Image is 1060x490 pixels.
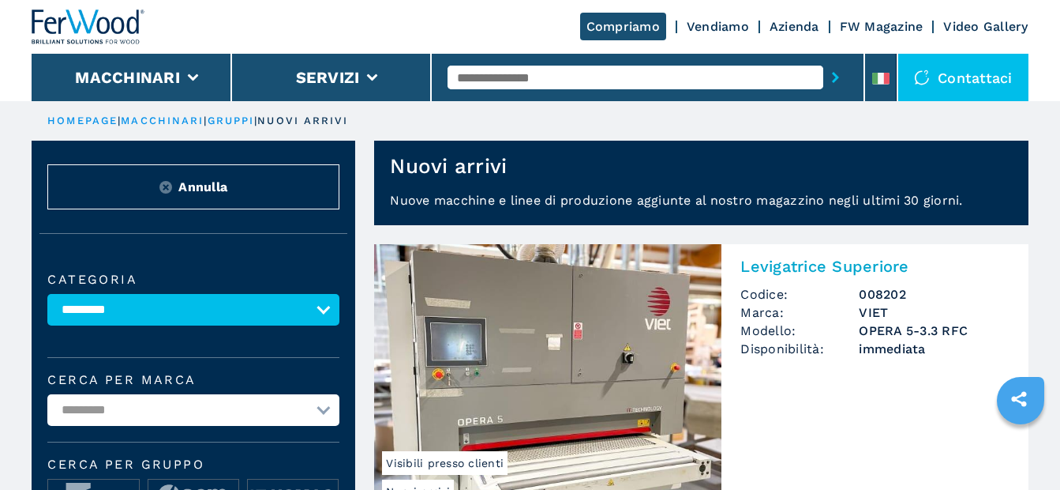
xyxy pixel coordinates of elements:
[770,19,819,34] a: Azienda
[859,340,1009,358] span: immediata
[47,374,339,386] label: Cerca per marca
[740,257,1009,276] h2: Levigatrice Superiore
[859,322,1009,340] h3: OPERA 5-3.3 RFC
[382,451,508,475] span: Visibili presso clienti
[178,178,227,196] span: Annulla
[47,273,339,286] label: Categoria
[204,115,207,126] span: |
[859,303,1009,322] h3: VIET
[840,19,923,34] a: FW Magazine
[390,153,507,179] h1: Nuovi arrivi
[580,13,666,40] a: Compriamo
[296,68,360,87] button: Servizi
[374,191,1028,225] p: Nuove macchine e linee di produzione aggiunte al nostro magazzino negli ultimi 30 giorni.
[898,54,1028,101] div: Contattaci
[75,68,180,87] button: Macchinari
[914,70,930,85] img: Contattaci
[47,115,118,126] a: HOMEPAGE
[47,164,339,209] button: ResetAnnulla
[859,285,1009,303] h3: 008202
[687,19,749,34] a: Vendiamo
[823,59,848,96] button: submit-button
[999,379,1039,419] a: sharethis
[208,115,255,126] a: gruppi
[32,9,145,44] img: Ferwood
[740,340,859,358] span: Disponibilità:
[159,181,172,194] img: Reset
[254,115,257,126] span: |
[257,114,348,128] p: nuovi arrivi
[943,19,1028,34] a: Video Gallery
[121,115,204,126] a: macchinari
[118,115,121,126] span: |
[740,322,859,340] span: Modello:
[47,458,339,471] span: Cerca per Gruppo
[740,303,859,322] span: Marca:
[740,285,859,303] span: Codice:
